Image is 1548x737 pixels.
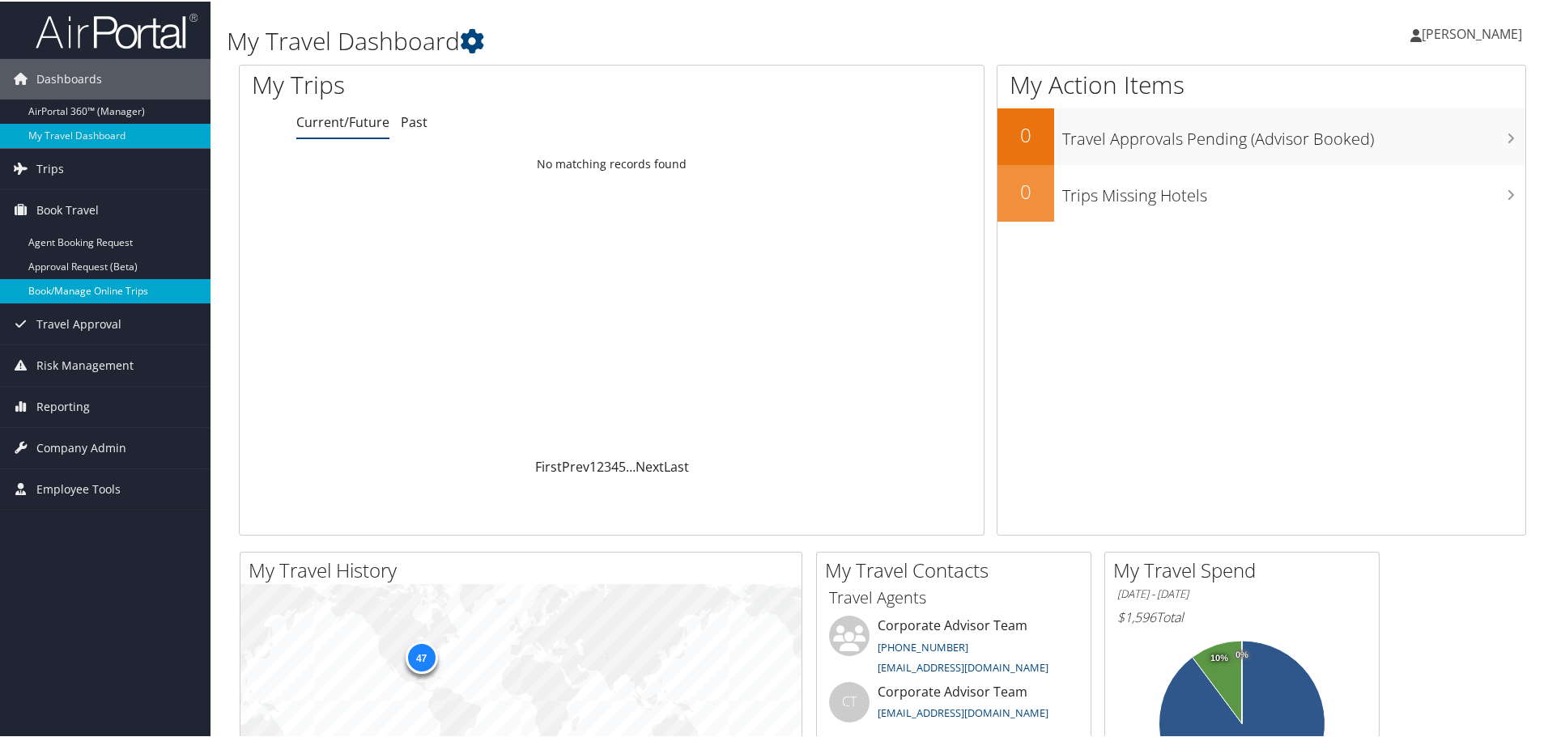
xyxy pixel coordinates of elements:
h6: Total [1117,607,1367,625]
span: Risk Management [36,344,134,384]
a: Next [636,456,664,474]
span: Employee Tools [36,468,121,508]
h3: Trips Missing Hotels [1062,175,1525,205]
div: CT [829,680,870,721]
a: [PERSON_NAME] [1410,8,1538,57]
span: Company Admin [36,426,126,467]
h1: My Trips [252,66,661,100]
a: Prev [562,456,589,474]
div: 47 [405,640,437,672]
a: 2 [597,456,604,474]
a: 4 [611,456,619,474]
a: Last [664,456,689,474]
a: Current/Future [296,112,389,129]
img: airportal-logo.png [36,11,198,49]
a: 3 [604,456,611,474]
li: Corporate Advisor Team [821,680,1087,733]
tspan: 10% [1210,652,1228,662]
h1: My Action Items [997,66,1525,100]
span: … [626,456,636,474]
a: [EMAIL_ADDRESS][DOMAIN_NAME] [878,704,1048,718]
span: Dashboards [36,57,102,98]
li: Corporate Advisor Team [821,614,1087,680]
a: [EMAIL_ADDRESS][DOMAIN_NAME] [878,659,1048,673]
h2: My Travel Spend [1113,555,1379,582]
span: Book Travel [36,188,99,229]
h6: [DATE] - [DATE] [1117,585,1367,600]
h2: My Travel Contacts [825,555,1091,582]
h2: 0 [997,120,1054,147]
a: 0Trips Missing Hotels [997,163,1525,220]
span: Reporting [36,385,90,426]
h3: Travel Agents [829,585,1078,608]
h1: My Travel Dashboard [227,23,1101,57]
span: $1,596 [1117,607,1156,625]
span: Trips [36,147,64,188]
a: [PHONE_NUMBER] [878,638,968,653]
h2: My Travel History [249,555,802,582]
td: No matching records found [240,148,984,177]
span: Travel Approval [36,303,121,343]
h2: 0 [997,176,1054,204]
span: [PERSON_NAME] [1422,23,1522,41]
a: 0Travel Approvals Pending (Advisor Booked) [997,107,1525,163]
a: 1 [589,456,597,474]
tspan: 0% [1235,649,1248,659]
a: 5 [619,456,626,474]
h3: Travel Approvals Pending (Advisor Booked) [1062,118,1525,149]
a: Past [401,112,427,129]
a: First [535,456,562,474]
